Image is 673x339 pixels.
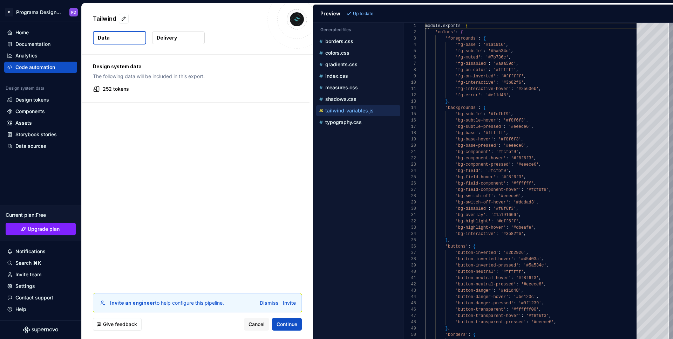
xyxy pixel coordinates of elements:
span: '#e11d48' [485,93,508,98]
span: module [425,23,440,28]
span: : [496,175,498,180]
a: Upgrade plan [6,223,76,235]
span: , [516,206,518,211]
div: 13 [403,98,416,105]
span: '#eeece6' [516,162,539,167]
span: : [483,112,485,117]
div: 5 [403,48,416,54]
span: : [481,55,483,60]
span: { [465,23,468,28]
div: 11 [403,86,416,92]
span: 'button-inverted-hover' [455,257,514,262]
div: 45 [403,300,416,306]
div: 1 [403,23,416,29]
span: '#fcfbf9' [485,168,508,173]
span: : [518,263,521,268]
p: Generated files [320,27,396,33]
button: tailwind-variables.js [316,107,400,115]
span: : [481,168,483,173]
span: 'bg-subtle-hover' [455,118,498,123]
b: Invite an engineer [110,300,155,306]
span: 'button-neutral' [455,269,496,274]
button: Dismiss [260,299,279,306]
span: '#ffffff' [483,131,506,136]
button: index.css [316,72,400,80]
div: Invite team [15,271,41,278]
span: , [521,194,523,199]
span: } [445,99,448,104]
div: 24 [403,168,416,174]
span: 'bg-field-component' [455,181,506,186]
span: = [460,23,463,28]
span: : [506,307,508,312]
button: Search ⌘K [4,257,77,269]
div: 27 [403,187,416,193]
p: shadows.css [325,96,356,102]
div: Home [15,29,29,36]
span: : [514,301,516,306]
span: : [514,257,516,262]
div: 17 [403,124,416,130]
span: , [526,250,529,255]
span: 'bg-base-pressed' [455,143,498,148]
div: Data sources [15,143,46,150]
button: Help [4,304,77,315]
span: '#eeece6' [508,124,531,129]
button: measures.css [316,84,400,91]
div: Search ⌘K [15,260,41,267]
span: , [526,143,529,148]
div: 34 [403,231,416,237]
span: 'fg-disabled' [455,61,488,66]
span: 'fg-base' [455,42,478,47]
div: 4 [403,42,416,48]
div: 32 [403,218,416,224]
div: to help configure this pipeline. [110,299,224,306]
p: measures.css [325,85,358,90]
button: Data [93,31,146,44]
div: Documentation [15,41,50,48]
a: Data sources [4,140,77,152]
button: Delivery [152,32,205,44]
span: , [544,282,546,287]
div: 18 [403,130,416,136]
p: 252 tokens [103,85,129,92]
div: 23 [403,161,416,168]
div: 7 [403,61,416,67]
div: Analytics [15,52,38,59]
span: : [488,206,491,211]
span: : [478,105,481,110]
span: : [516,282,518,287]
span: '#ffffff' [511,181,533,186]
span: '#fcfbf9' [526,187,549,192]
span: 'bg-field-hover' [455,175,496,180]
span: { [483,36,485,41]
span: '#f8f6f3' [498,137,521,142]
span: : [498,118,501,123]
div: 9 [403,73,416,79]
span: 'colors' [435,30,455,35]
button: PPrograma Design SystemPD [1,5,80,20]
span: , [523,80,526,85]
div: 19 [403,136,416,143]
div: 38 [403,256,416,262]
button: Invite [283,299,296,306]
span: '#1a1916' [483,42,506,47]
button: Notifications [4,246,77,257]
span: '#9f1239' [518,301,541,306]
span: '#5a534c' [523,263,546,268]
p: Tailwind [93,14,116,23]
span: , [506,131,508,136]
span: '#1a191666' [491,213,518,217]
span: , [521,288,523,293]
span: exports [443,23,460,28]
span: : [511,87,513,91]
span: '#fcfbf9' [488,112,511,117]
span: : [521,187,523,192]
span: , [536,295,538,299]
p: The following data will be included in this export. [93,73,298,80]
span: 'fg-error' [455,93,481,98]
span: , [523,175,526,180]
span: 'bg-highlight' [455,219,491,224]
span: : [508,200,511,205]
